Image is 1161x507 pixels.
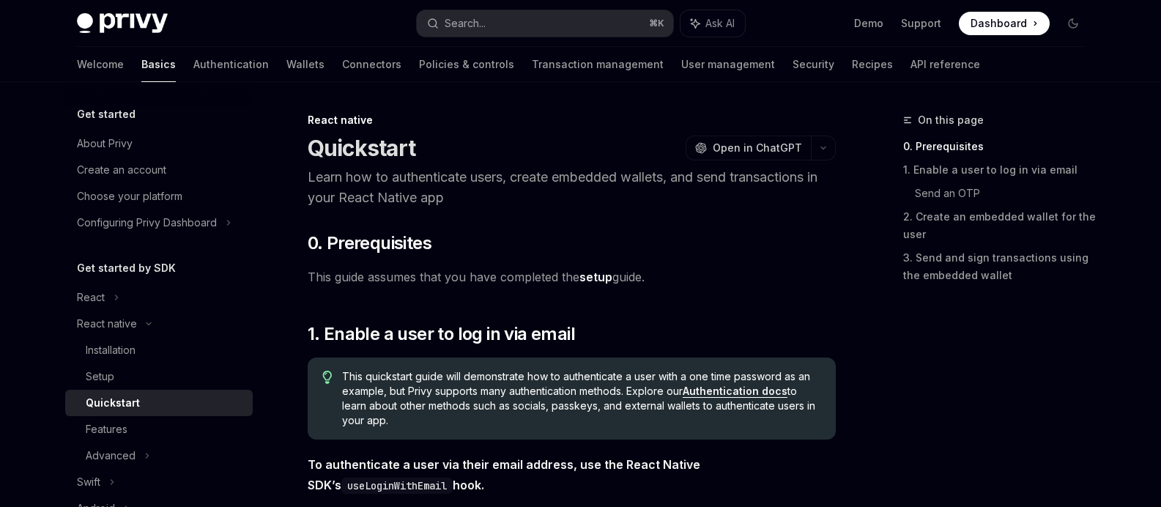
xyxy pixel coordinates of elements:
[141,47,176,82] a: Basics
[77,188,182,205] div: Choose your platform
[322,371,333,384] svg: Tip
[903,246,1097,287] a: 3. Send and sign transactions using the embedded wallet
[686,136,811,160] button: Open in ChatGPT
[77,13,168,34] img: dark logo
[308,135,416,161] h1: Quickstart
[419,47,514,82] a: Policies & controls
[903,205,1097,246] a: 2. Create an embedded wallet for the user
[852,47,893,82] a: Recipes
[77,259,176,277] h5: Get started by SDK
[308,457,700,492] strong: To authenticate a user via their email address, use the React Native SDK’s hook.
[959,12,1050,35] a: Dashboard
[86,421,127,438] div: Features
[342,47,401,82] a: Connectors
[681,47,775,82] a: User management
[705,16,735,31] span: Ask AI
[77,47,124,82] a: Welcome
[77,289,105,306] div: React
[901,16,941,31] a: Support
[910,47,980,82] a: API reference
[65,130,253,157] a: About Privy
[649,18,664,29] span: ⌘ K
[65,390,253,416] a: Quickstart
[77,161,166,179] div: Create an account
[680,10,745,37] button: Ask AI
[65,363,253,390] a: Setup
[77,214,217,232] div: Configuring Privy Dashboard
[445,15,486,32] div: Search...
[971,16,1027,31] span: Dashboard
[286,47,324,82] a: Wallets
[1061,12,1085,35] button: Toggle dark mode
[341,478,453,494] code: useLoginWithEmail
[65,416,253,443] a: Features
[903,158,1097,182] a: 1. Enable a user to log in via email
[579,270,612,285] a: setup
[903,135,1097,158] a: 0. Prerequisites
[86,447,136,465] div: Advanced
[417,10,673,37] button: Search...⌘K
[65,337,253,363] a: Installation
[308,113,836,127] div: React native
[308,232,431,255] span: 0. Prerequisites
[308,322,575,346] span: 1. Enable a user to log in via email
[77,315,137,333] div: React native
[77,106,136,123] h5: Get started
[65,157,253,183] a: Create an account
[77,473,100,491] div: Swift
[918,111,984,129] span: On this page
[793,47,834,82] a: Security
[77,135,133,152] div: About Privy
[86,368,114,385] div: Setup
[308,167,836,208] p: Learn how to authenticate users, create embedded wallets, and send transactions in your React Nat...
[342,369,820,428] span: This quickstart guide will demonstrate how to authenticate a user with a one time password as an ...
[86,394,140,412] div: Quickstart
[86,341,136,359] div: Installation
[532,47,664,82] a: Transaction management
[854,16,883,31] a: Demo
[713,141,802,155] span: Open in ChatGPT
[308,267,836,287] span: This guide assumes that you have completed the guide.
[683,385,787,398] a: Authentication docs
[193,47,269,82] a: Authentication
[915,182,1097,205] a: Send an OTP
[65,183,253,210] a: Choose your platform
